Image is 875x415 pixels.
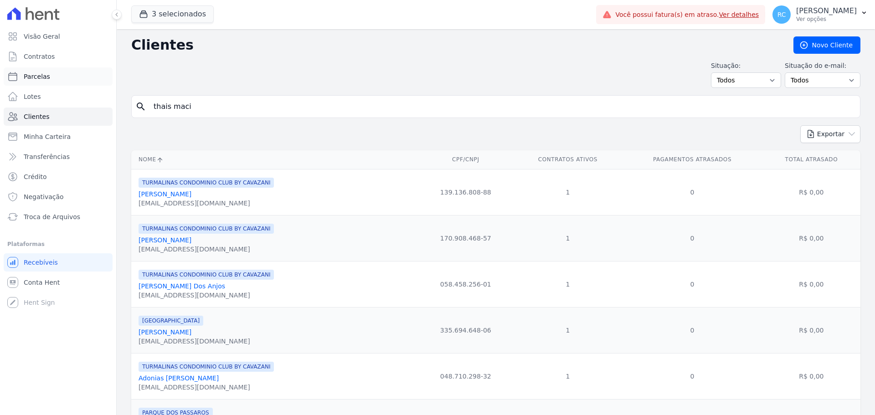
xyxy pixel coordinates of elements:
div: [EMAIL_ADDRESS][DOMAIN_NAME] [139,383,274,392]
span: TURMALINAS CONDOMINIO CLUB BY CAVAZANI [139,224,274,234]
span: Crédito [24,172,47,181]
span: TURMALINAS CONDOMINIO CLUB BY CAVAZANI [139,178,274,188]
span: TURMALINAS CONDOMINIO CLUB BY CAVAZANI [139,362,274,372]
span: Visão Geral [24,32,60,41]
a: Lotes [4,87,113,106]
a: [PERSON_NAME] [139,328,191,336]
td: R$ 0,00 [762,261,860,307]
td: R$ 0,00 [762,353,860,399]
th: Nome [131,150,418,169]
span: RC [777,11,786,18]
a: Transferências [4,148,113,166]
div: [EMAIL_ADDRESS][DOMAIN_NAME] [139,245,274,254]
span: Minha Carteira [24,132,71,141]
div: [EMAIL_ADDRESS][DOMAIN_NAME] [139,199,274,208]
td: 170.908.468-57 [418,215,513,261]
a: Contratos [4,47,113,66]
td: 139.136.808-88 [418,169,513,215]
th: Total Atrasado [762,150,860,169]
a: Adonias [PERSON_NAME] [139,374,219,382]
td: R$ 0,00 [762,215,860,261]
a: Crédito [4,168,113,186]
input: Buscar por nome, CPF ou e-mail [148,97,856,116]
a: Visão Geral [4,27,113,46]
a: [PERSON_NAME] [139,236,191,244]
td: 0 [622,169,762,215]
td: 1 [513,261,622,307]
a: Clientes [4,108,113,126]
span: Negativação [24,192,64,201]
div: [EMAIL_ADDRESS][DOMAIN_NAME] [139,291,274,300]
span: Clientes [24,112,49,121]
a: [PERSON_NAME] [139,190,191,198]
div: [EMAIL_ADDRESS][DOMAIN_NAME] [139,337,250,346]
td: 0 [622,261,762,307]
td: 1 [513,169,622,215]
td: 1 [513,307,622,353]
a: Conta Hent [4,273,113,292]
p: Ver opções [796,15,857,23]
a: Negativação [4,188,113,206]
button: Exportar [800,125,860,143]
a: Recebíveis [4,253,113,272]
span: [GEOGRAPHIC_DATA] [139,316,203,326]
h2: Clientes [131,37,779,53]
td: R$ 0,00 [762,307,860,353]
td: 1 [513,353,622,399]
span: Lotes [24,92,41,101]
a: Novo Cliente [793,36,860,54]
span: Você possui fatura(s) em atraso. [615,10,759,20]
button: RC [PERSON_NAME] Ver opções [765,2,875,27]
td: 0 [622,353,762,399]
span: Contratos [24,52,55,61]
p: [PERSON_NAME] [796,6,857,15]
span: Conta Hent [24,278,60,287]
td: 058.458.256-01 [418,261,513,307]
td: 0 [622,307,762,353]
a: [PERSON_NAME] Dos Anjos [139,282,225,290]
td: 1 [513,215,622,261]
button: 3 selecionados [131,5,214,23]
span: Recebíveis [24,258,58,267]
td: R$ 0,00 [762,169,860,215]
span: TURMALINAS CONDOMINIO CLUB BY CAVAZANI [139,270,274,280]
label: Situação: [711,61,781,71]
th: Contratos Ativos [513,150,622,169]
label: Situação do e-mail: [785,61,860,71]
i: search [135,101,146,112]
span: Troca de Arquivos [24,212,80,221]
span: Parcelas [24,72,50,81]
div: Plataformas [7,239,109,250]
td: 335.694.648-06 [418,307,513,353]
a: Troca de Arquivos [4,208,113,226]
a: Parcelas [4,67,113,86]
a: Minha Carteira [4,128,113,146]
td: 048.710.298-32 [418,353,513,399]
td: 0 [622,215,762,261]
span: Transferências [24,152,70,161]
th: Pagamentos Atrasados [622,150,762,169]
th: CPF/CNPJ [418,150,513,169]
a: Ver detalhes [719,11,759,18]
